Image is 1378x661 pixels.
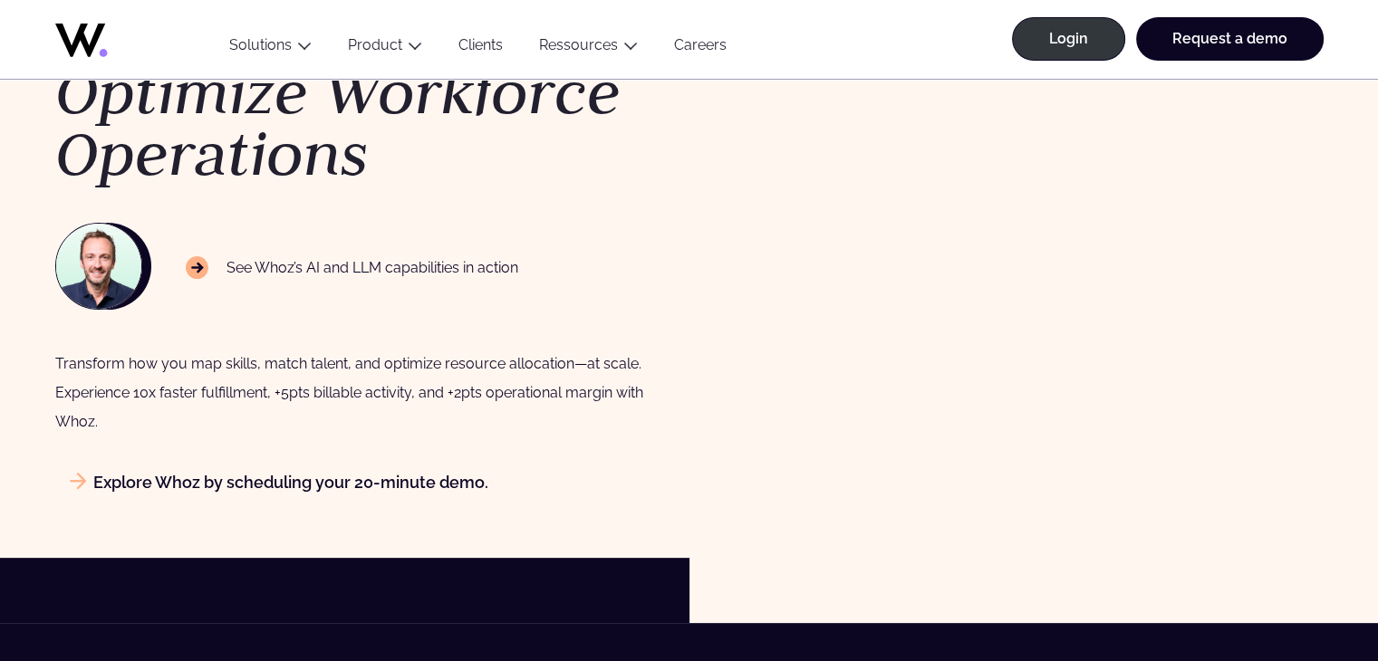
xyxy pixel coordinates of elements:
a: Login [1012,17,1125,61]
a: Explore Whoz by scheduling your 20-minute demo. [55,473,488,492]
p: See Whoz’s AI and LLM capabilities in action [186,256,519,280]
div: Transform how you map skills, match talent, and optimize resource allocation—at scale. Experience... [55,350,671,436]
a: Ressources [539,36,618,53]
img: NAWROCKI-Thomas.jpg [56,224,141,309]
a: Careers [656,36,745,61]
button: Ressources [521,36,656,61]
a: Product [348,36,402,53]
iframe: Chatbot [1258,541,1353,636]
button: Product [330,36,440,61]
button: Solutions [211,36,330,61]
a: Clients [440,36,521,61]
a: Request a demo [1136,17,1324,61]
